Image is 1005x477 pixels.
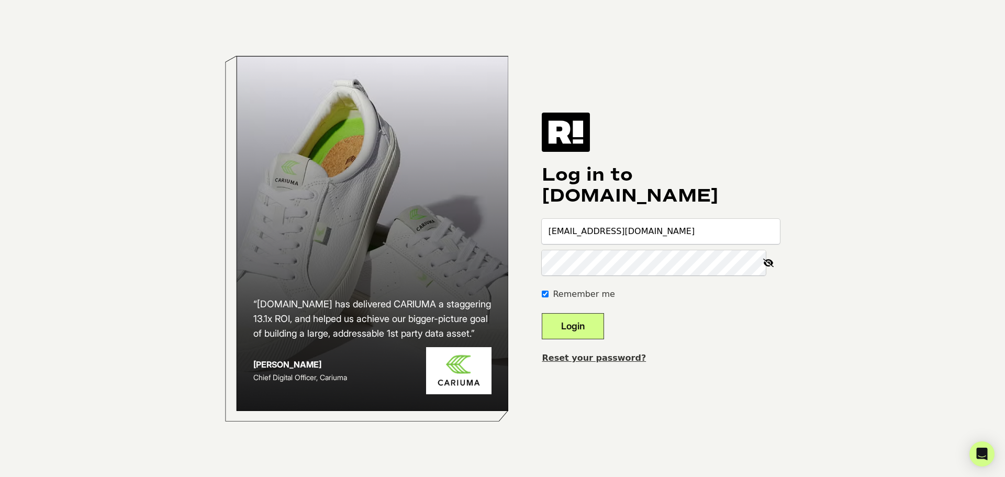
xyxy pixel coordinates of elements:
input: Email [542,219,780,244]
strong: [PERSON_NAME] [253,359,321,370]
button: Login [542,313,604,339]
h2: “[DOMAIN_NAME] has delivered CARIUMA a staggering 13.1x ROI, and helped us achieve our bigger-pic... [253,297,492,341]
a: Reset your password? [542,353,646,363]
span: Chief Digital Officer, Cariuma [253,373,347,382]
div: Open Intercom Messenger [969,441,995,467]
h1: Log in to [DOMAIN_NAME] [542,164,780,206]
img: Retention.com [542,113,590,151]
img: Cariuma [426,347,492,395]
label: Remember me [553,288,615,301]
